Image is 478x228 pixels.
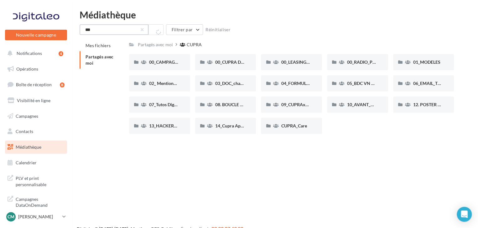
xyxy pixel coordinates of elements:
span: 14_Cupra Approved_OCCASIONS_GARANTIES [215,123,308,128]
a: Boîte de réception8 [4,78,68,91]
div: Médiathèque [80,10,470,19]
span: PLV et print personnalisable [16,174,65,187]
div: 4 [59,51,63,56]
a: Cm [PERSON_NAME] [5,211,67,223]
span: Opérations [16,66,38,72]
span: Mes fichiers [86,43,111,48]
div: Partagés avec moi [138,42,173,48]
span: 03_DOC_charte graphique et GUIDELINES [215,81,297,86]
span: Calendrier [16,160,37,165]
a: PLV et print personnalisable [4,171,68,190]
span: 09_CUPRAxPADEL [281,102,319,107]
span: 00_RADIO_PHEV [347,59,382,65]
span: CUPRA_Care [281,123,307,128]
span: 00_LEASING_SOCIAL_ÉLECTRIQUE [281,59,351,65]
button: Nouvelle campagne [5,30,67,40]
span: Boîte de réception [16,82,52,87]
a: Visibilité en ligne [4,94,68,107]
span: 08. BOUCLE VIDEO ECRAN SHOWROOM [215,102,298,107]
a: Médiathèque [4,141,68,154]
a: Opérations [4,62,68,76]
button: Filtrer par [166,24,203,35]
span: Notifications [17,51,42,56]
span: 01_MODELES [413,59,440,65]
button: Notifications 4 [4,47,66,60]
span: Médiathèque [16,144,41,150]
p: [PERSON_NAME] [18,214,60,220]
span: Cm [8,214,14,220]
span: 04_FORMULAIRE DES DEMANDES CRÉATIVES [281,81,374,86]
span: 00_CUPRA DAYS (JPO) [215,59,261,65]
a: Campagnes DataOnDemand [4,192,68,211]
button: Réinitialiser [203,26,233,33]
span: Partagés avec moi [86,54,114,66]
span: 13_HACKER_LA_PQR [149,123,192,128]
span: 05_BDC VN CUPRA [347,81,386,86]
a: Contacts [4,125,68,138]
a: Calendrier [4,156,68,169]
div: 8 [60,82,65,87]
span: 12. POSTER ADEME [413,102,453,107]
span: 07_Tutos Digitaleo [149,102,185,107]
span: 02_ Mentions Légales [149,81,190,86]
div: CUPRA [187,42,202,48]
a: Campagnes [4,110,68,123]
span: 00_CAMPAGNE_OCTOBRE [149,59,203,65]
span: 10_AVANT_PREMIÈRES_CUPRA (VENTES PRIVEES) [347,102,449,107]
span: Campagnes [16,113,38,118]
div: Open Intercom Messenger [457,207,472,222]
span: Contacts [16,129,33,134]
span: Visibilité en ligne [17,98,50,103]
span: Campagnes DataOnDemand [16,195,65,208]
